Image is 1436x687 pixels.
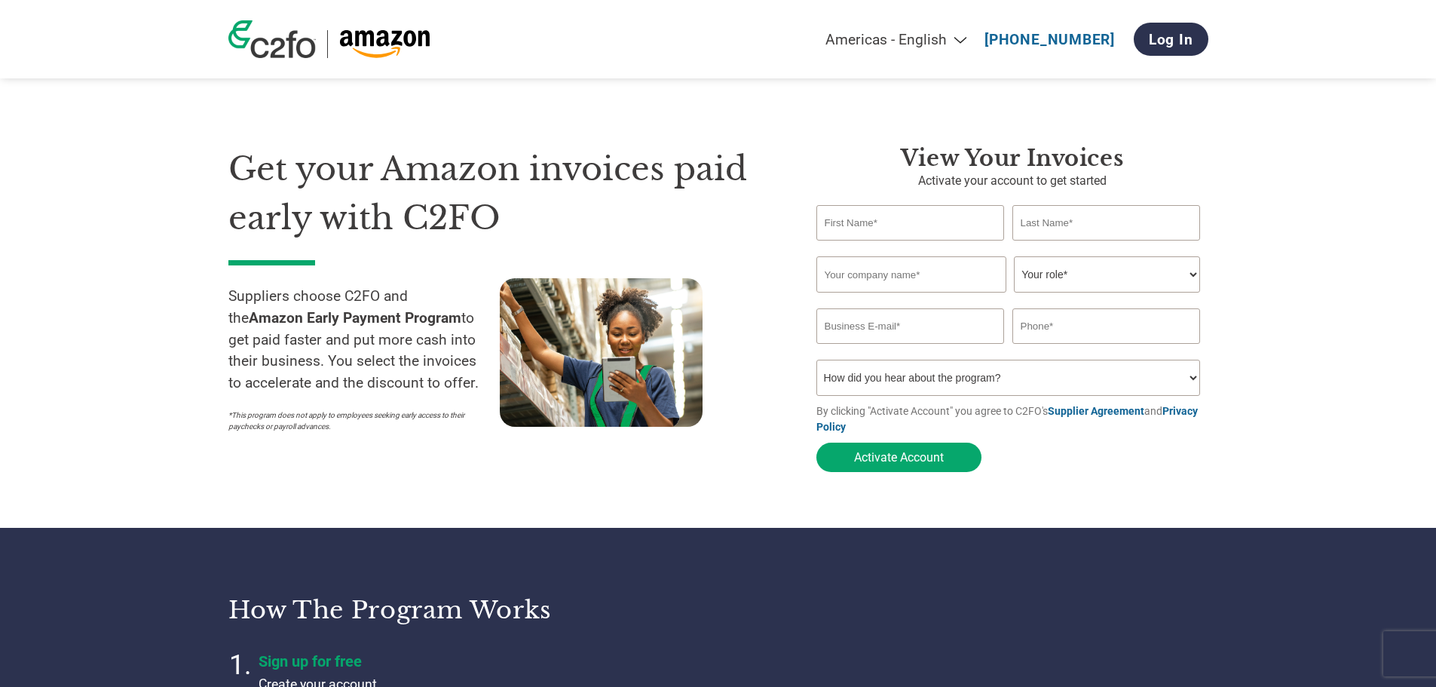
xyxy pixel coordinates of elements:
[816,308,1005,344] input: Invalid Email format
[339,30,430,58] img: Amazon
[816,405,1198,433] a: Privacy Policy
[816,145,1208,172] h3: View Your Invoices
[259,652,635,670] h4: Sign up for free
[816,403,1208,435] p: By clicking "Activate Account" you agree to C2FO's and
[816,256,1006,293] input: Your company name*
[816,172,1208,190] p: Activate your account to get started
[249,309,461,327] strong: Amazon Early Payment Program
[500,278,703,427] img: supply chain worker
[1012,242,1201,250] div: Invalid last name or last name is too long
[816,242,1005,250] div: Invalid first name or first name is too long
[228,286,500,394] p: Suppliers choose C2FO and the to get paid faster and put more cash into their business. You selec...
[228,20,316,58] img: c2fo logo
[816,345,1005,354] div: Inavlid Email Address
[1014,256,1200,293] select: Title/Role
[1012,345,1201,354] div: Inavlid Phone Number
[1048,405,1144,417] a: Supplier Agreement
[816,205,1005,241] input: First Name*
[816,443,981,472] button: Activate Account
[228,145,771,242] h1: Get your Amazon invoices paid early with C2FO
[228,595,700,625] h3: How the program works
[816,294,1201,302] div: Invalid company name or company name is too long
[984,31,1115,48] a: [PHONE_NUMBER]
[1012,308,1201,344] input: Phone*
[1012,205,1201,241] input: Last Name*
[1134,23,1208,56] a: Log In
[228,409,485,432] p: *This program does not apply to employees seeking early access to their paychecks or payroll adva...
